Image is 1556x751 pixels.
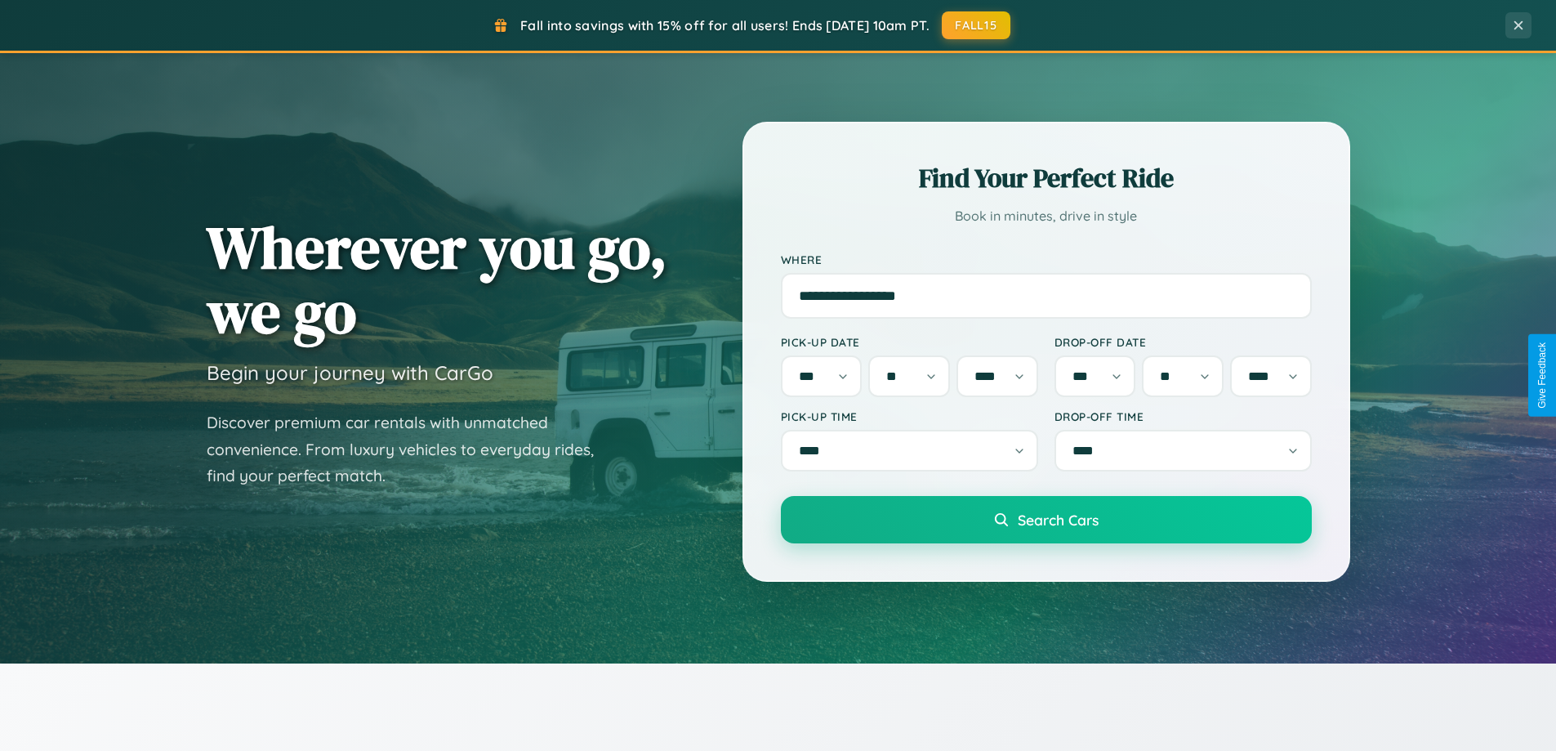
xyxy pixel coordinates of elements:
span: Fall into savings with 15% off for all users! Ends [DATE] 10am PT. [520,17,930,34]
button: FALL15 [942,11,1010,39]
h1: Wherever you go, we go [207,215,667,344]
p: Discover premium car rentals with unmatched convenience. From luxury vehicles to everyday rides, ... [207,409,615,489]
label: Where [781,253,1312,266]
h2: Find Your Perfect Ride [781,160,1312,196]
div: Give Feedback [1536,342,1548,409]
label: Drop-off Time [1054,409,1312,423]
label: Pick-up Time [781,409,1038,423]
label: Pick-up Date [781,335,1038,349]
label: Drop-off Date [1054,335,1312,349]
span: Search Cars [1018,511,1099,529]
button: Search Cars [781,496,1312,543]
h3: Begin your journey with CarGo [207,360,493,385]
p: Book in minutes, drive in style [781,204,1312,228]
